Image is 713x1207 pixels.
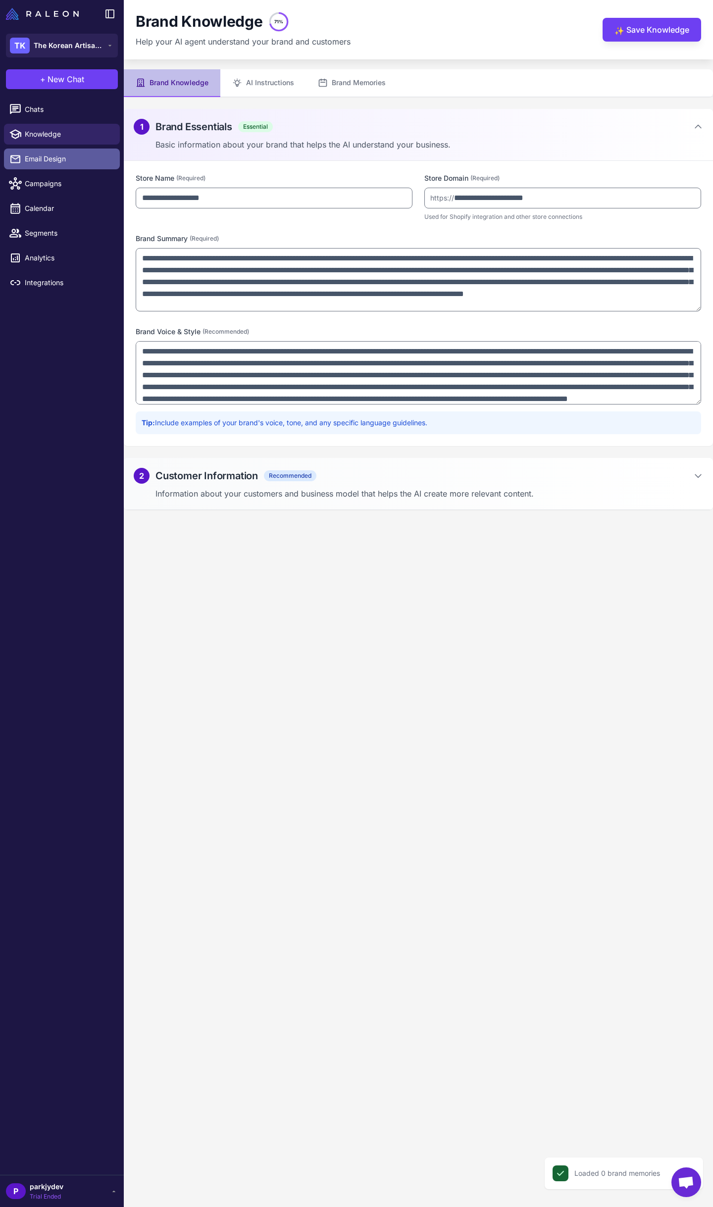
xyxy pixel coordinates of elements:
div: 2 [134,468,150,484]
button: ✨Save Knowledge [603,18,701,42]
div: TK [10,38,30,53]
span: (Required) [470,174,500,183]
a: Chats [4,99,120,120]
div: 1 [134,119,150,135]
a: Calendar [4,198,120,219]
span: (Required) [190,234,219,243]
button: +New Chat [6,69,118,89]
p: Help your AI agent understand your brand and customers [136,36,351,48]
span: + [40,73,46,85]
label: Brand Voice & Style [136,326,701,337]
strong: Tip: [142,418,155,427]
span: Calendar [25,203,112,214]
label: Brand Summary [136,233,701,244]
p: Basic information about your brand that helps the AI understand your business. [155,139,703,151]
h2: Customer Information [155,468,258,483]
button: Close [682,1165,698,1181]
p: Include examples of your brand's voice, tone, and any specific language guidelines. [142,417,695,428]
span: (Required) [176,174,205,183]
span: The Korean Artisans [34,40,103,51]
span: Trial Ended [30,1192,63,1201]
span: Recommended [264,470,316,481]
span: Analytics [25,252,112,263]
span: Chats [25,104,112,115]
a: Email Design [4,149,120,169]
a: Knowledge [4,124,120,145]
img: Raleon Logo [6,8,79,20]
a: Campaigns [4,173,120,194]
a: Integrations [4,272,120,293]
span: Segments [25,228,112,239]
span: Essential [238,121,273,132]
text: 71% [274,19,283,24]
div: Loaded 0 brand memories [574,1168,660,1179]
span: (Recommended) [203,327,249,336]
button: TKThe Korean Artisans [6,34,118,57]
p: Used for Shopify integration and other store connections [424,212,701,221]
span: ✨ [614,25,622,33]
a: Raleon Logo [6,8,83,20]
button: AI Instructions [220,69,306,97]
a: Segments [4,223,120,244]
a: Analytics [4,248,120,268]
span: Integrations [25,277,112,288]
label: Store Domain [424,173,701,184]
span: New Chat [48,73,84,85]
span: Knowledge [25,129,112,140]
button: Brand Knowledge [124,69,220,97]
span: Email Design [25,153,112,164]
h2: Brand Essentials [155,119,232,134]
p: Information about your customers and business model that helps the AI create more relevant content. [155,488,703,500]
button: Brand Memories [306,69,398,97]
div: 채팅 열기 [671,1167,701,1197]
div: P [6,1183,26,1199]
span: Campaigns [25,178,112,189]
label: Store Name [136,173,412,184]
span: parkjydev [30,1181,63,1192]
h1: Brand Knowledge [136,12,263,31]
